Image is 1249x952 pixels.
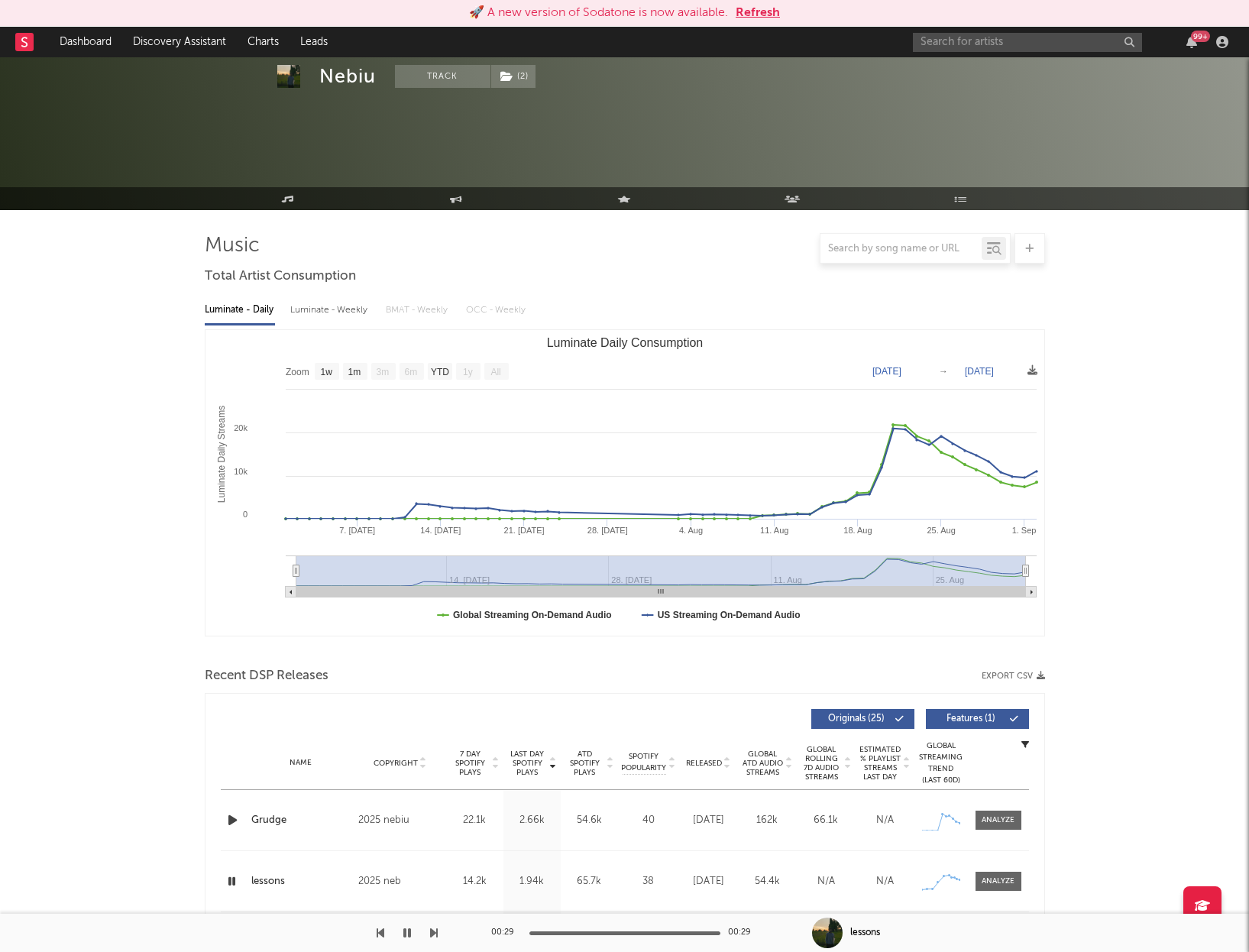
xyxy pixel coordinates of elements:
button: Track [395,65,490,88]
div: Luminate - Weekly [290,297,370,323]
text: 10k [234,467,248,476]
button: Originals(25) [811,709,914,729]
div: 65.7k [565,874,614,889]
text: Global Streaming On-Demand Audio [453,610,612,620]
span: 7 Day Spotify Plays [450,750,490,777]
input: Search for artists [913,33,1142,52]
text: 1. Sep [1011,526,1036,535]
span: Features ( 1 ) [936,714,1006,724]
a: Grudge [251,813,351,828]
div: N/A [859,874,911,889]
a: Discovery Assistant [122,27,237,57]
div: 40 [622,813,675,828]
text: 21. [DATE] [503,526,544,535]
span: Recent DSP Releases [205,667,328,685]
span: Global Rolling 7D Audio Streams [801,745,843,782]
text: YTD [430,367,448,377]
button: (2) [491,65,536,88]
text: 7. [DATE] [339,526,375,535]
button: Refresh [736,4,780,22]
text: Zoom [286,367,309,377]
a: lessons [251,874,351,889]
text: 4. Aug [678,526,702,535]
a: Leads [290,27,338,57]
div: 🚀 A new version of Sodatone is now available. [469,4,728,22]
div: N/A [801,874,852,889]
div: lessons [850,926,880,940]
span: Released [686,759,722,768]
span: Total Artist Consumption [205,267,356,286]
text: All [490,367,500,377]
div: 2025 nebiu [358,811,442,830]
div: 1.94k [507,874,557,889]
div: Nebiu [319,65,376,88]
div: 54.4k [742,874,793,889]
text: [DATE] [872,366,901,377]
div: N/A [859,813,911,828]
text: 1w [320,367,332,377]
div: 99 + [1191,31,1210,42]
text: 3m [376,367,389,377]
span: ATD Spotify Plays [565,750,605,777]
div: 162k [742,813,793,828]
text: Luminate Daily Consumption [546,336,703,349]
div: Global Streaming Trend (Last 60D) [918,740,964,786]
span: Last Day Spotify Plays [507,750,548,777]
div: [DATE] [683,874,734,889]
span: ( 2 ) [490,65,536,88]
div: Name [251,757,351,769]
div: 00:29 [728,924,759,942]
span: Global ATD Audio Streams [742,750,784,777]
button: 99+ [1186,36,1197,48]
div: 66.1k [801,813,852,828]
text: [DATE] [965,366,994,377]
div: 00:29 [491,924,522,942]
a: Dashboard [49,27,122,57]
div: 2.66k [507,813,557,828]
input: Search by song name or URL [820,243,982,255]
text: 18. Aug [843,526,872,535]
div: Luminate - Daily [205,297,275,323]
div: 54.6k [565,813,614,828]
text: 28. [DATE] [587,526,627,535]
div: 14.2k [450,874,500,889]
div: 22.1k [450,813,500,828]
div: [DATE] [683,813,734,828]
span: Originals ( 25 ) [821,714,891,724]
span: Estimated % Playlist Streams Last Day [859,745,901,782]
text: 11. Aug [760,526,788,535]
div: 38 [622,874,675,889]
text: US Streaming On-Demand Audio [657,610,800,620]
text: 25. Aug [927,526,955,535]
text: 6m [404,367,417,377]
text: → [939,366,948,377]
button: Export CSV [982,672,1045,681]
text: 20k [234,423,248,432]
text: 0 [242,510,247,519]
text: 14. [DATE] [420,526,461,535]
text: 1m [348,367,361,377]
span: Copyright [374,759,418,768]
span: Spotify Popularity [621,751,666,774]
text: Luminate Daily Streams [215,406,226,503]
text: 1y [463,367,473,377]
button: Features(1) [926,709,1029,729]
a: Charts [237,27,290,57]
div: 2025 neb [358,873,442,891]
svg: Luminate Daily Consumption [205,330,1044,636]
